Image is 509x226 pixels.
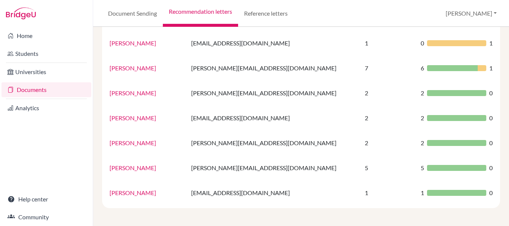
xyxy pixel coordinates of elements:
span: 2 [421,89,424,98]
td: 1 [360,31,416,55]
a: Home [1,28,91,43]
a: [PERSON_NAME] [110,114,156,121]
span: 0 [489,139,493,147]
a: [PERSON_NAME] [110,139,156,146]
span: 0 [489,188,493,197]
span: 0 [489,114,493,122]
a: Students [1,46,91,61]
a: Universities [1,64,91,79]
span: 1 [489,64,493,73]
td: 2 [360,80,416,105]
td: [PERSON_NAME][EMAIL_ADDRESS][DOMAIN_NAME] [187,80,360,105]
span: 1 [421,188,424,197]
a: Help center [1,192,91,207]
span: 6 [421,64,424,73]
button: [PERSON_NAME] [442,6,500,20]
span: 0 [489,163,493,172]
td: 5 [360,155,416,180]
span: 2 [421,139,424,147]
td: 2 [360,130,416,155]
td: [EMAIL_ADDRESS][DOMAIN_NAME] [187,180,360,205]
td: [PERSON_NAME][EMAIL_ADDRESS][DOMAIN_NAME] [187,155,360,180]
span: 0 [489,89,493,98]
a: [PERSON_NAME] [110,64,156,71]
td: 1 [360,180,416,205]
span: 5 [421,163,424,172]
td: [PERSON_NAME][EMAIL_ADDRESS][DOMAIN_NAME] [187,130,360,155]
img: Bridge-U [6,7,36,19]
a: [PERSON_NAME] [110,89,156,96]
a: Documents [1,82,91,97]
td: [EMAIL_ADDRESS][DOMAIN_NAME] [187,31,360,55]
span: 1 [489,39,493,48]
td: 2 [360,105,416,130]
span: 0 [421,39,424,48]
a: Analytics [1,101,91,115]
a: [PERSON_NAME] [110,164,156,171]
span: 2 [421,114,424,122]
td: [PERSON_NAME][EMAIL_ADDRESS][DOMAIN_NAME] [187,55,360,80]
td: 7 [360,55,416,80]
a: [PERSON_NAME] [110,39,156,47]
a: Community [1,210,91,225]
a: [PERSON_NAME] [110,189,156,196]
td: [EMAIL_ADDRESS][DOMAIN_NAME] [187,105,360,130]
